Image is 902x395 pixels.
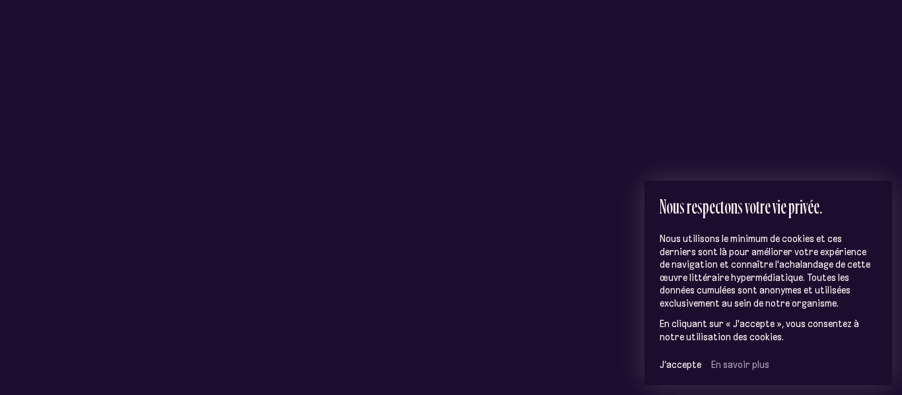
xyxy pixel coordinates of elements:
[660,195,878,217] h2: Nous respectons votre vie privée.
[711,359,769,371] a: En savoir plus
[660,233,878,310] p: Nous utilisons le minimum de cookies et ces derniers sont là pour améliorer votre expérience de n...
[660,318,878,344] p: En cliquant sur « J'accepte », vous consentez à notre utilisation des cookies.
[660,359,701,371] button: J’accepte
